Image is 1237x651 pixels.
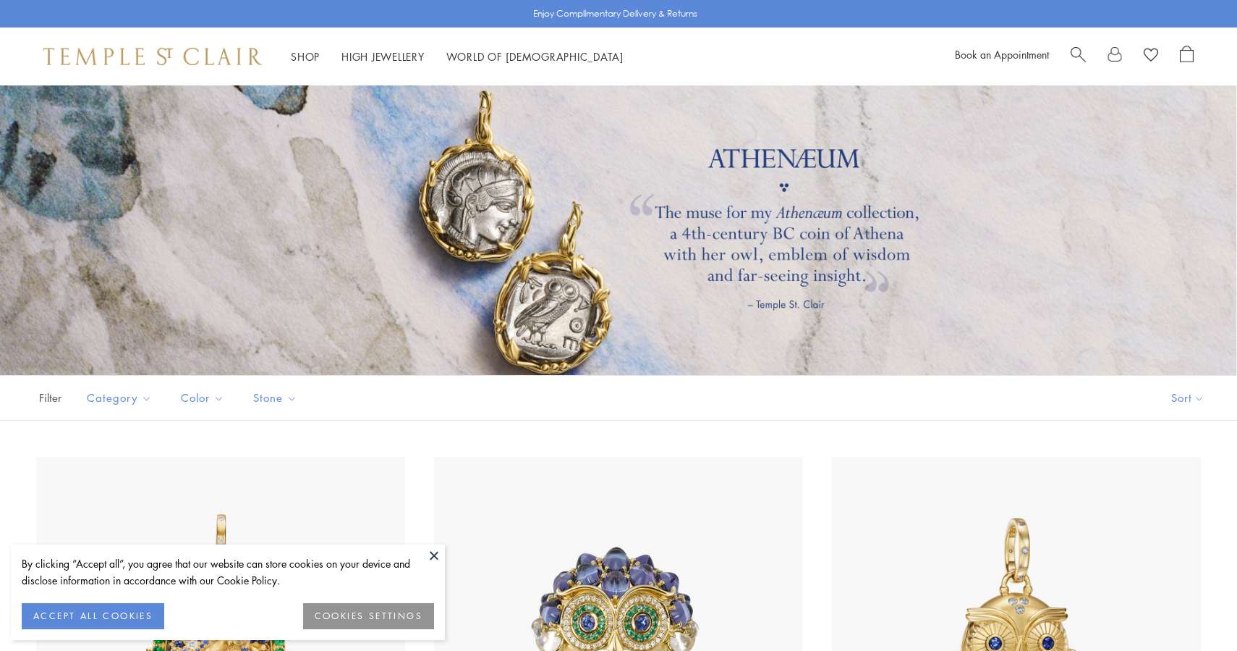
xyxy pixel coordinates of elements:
[341,49,425,64] a: High JewelleryHigh Jewellery
[1139,376,1237,420] button: Show sort by
[242,382,308,414] button: Stone
[291,48,624,66] nav: Main navigation
[22,603,164,629] button: ACCEPT ALL COOKIES
[174,389,235,407] span: Color
[22,555,434,589] div: By clicking “Accept all”, you agree that our website can store cookies on your device and disclos...
[291,49,320,64] a: ShopShop
[1071,46,1086,67] a: Search
[43,48,262,65] img: Temple St. Clair
[246,389,308,407] span: Stone
[1180,46,1194,67] a: Open Shopping Bag
[533,7,697,21] p: Enjoy Complimentary Delivery & Returns
[955,47,1049,62] a: Book an Appointment
[80,389,163,407] span: Category
[446,49,624,64] a: World of [DEMOGRAPHIC_DATA]World of [DEMOGRAPHIC_DATA]
[1144,46,1158,67] a: View Wishlist
[1165,583,1223,637] iframe: Gorgias live chat messenger
[76,382,163,414] button: Category
[303,603,434,629] button: COOKIES SETTINGS
[170,382,235,414] button: Color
